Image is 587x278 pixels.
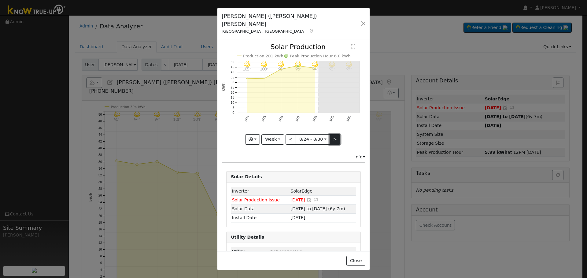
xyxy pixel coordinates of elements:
a: Map [308,29,314,34]
text: 45 [231,65,234,69]
span: [DATE] [291,197,305,202]
span: [GEOGRAPHIC_DATA], [GEOGRAPHIC_DATA] [222,29,305,34]
i: 8/27 - Clear [295,61,301,67]
div: Info [354,154,365,160]
td: Solar Data [231,204,290,213]
text: 35 [231,76,234,79]
text: Peak Production Hour 6.0 kWh [290,54,351,58]
text: 15 [231,96,234,99]
button: < [286,134,296,145]
i: 8/24 - Clear [244,61,250,67]
text: 20 [231,91,234,94]
circle: onclick="" [297,65,299,67]
text: 25 [231,86,234,89]
text: Solar Production [271,43,326,51]
p: 100° [259,67,269,70]
button: 8/24 - 8/30 [296,134,330,145]
circle: onclick="" [246,78,248,79]
span: [DATE] [291,215,305,220]
span: Not connected [270,249,302,254]
text: 50 [231,60,234,64]
text: 10 [231,101,234,104]
td: Install Date [231,213,290,222]
button: > [330,134,340,145]
text: 40 [231,70,234,74]
text:  [351,44,355,49]
circle: onclick="" [280,68,282,70]
span: [DATE] to [DATE] (6y 7m) [291,206,345,211]
text: 8/25 [261,115,267,122]
i: 8/25 - Clear [261,61,267,67]
span: ID: 218417, authorized: 08/09/19 [291,189,312,193]
p: 96° [293,67,304,70]
i: 8/26 - Clear [278,61,284,67]
td: Inverter [231,187,290,196]
i: 8/28 - Clear [312,61,318,67]
text: 8/27 [295,115,301,122]
p: 105° [242,67,253,70]
text: 8/29 [329,115,334,122]
text: 8/26 [278,115,283,122]
td: Utility [231,247,269,256]
text: 8/24 [244,115,249,122]
p: 98° [276,67,286,70]
p: 94° [310,67,320,70]
button: Close [346,256,365,266]
h5: [PERSON_NAME] ([PERSON_NAME]) [PERSON_NAME] [222,12,350,28]
a: Snooze this issue [306,197,312,202]
text: Production 201 kWh [243,54,283,58]
text: 30 [231,81,234,84]
strong: Solar Details [231,174,262,179]
span: Solar Production Issue [232,197,280,202]
circle: onclick="" [264,78,265,79]
text: 0 [233,111,234,114]
text: kWh [221,82,226,92]
circle: onclick="" [315,67,316,69]
text: 8/30 [346,115,351,122]
strong: Utility Details [231,235,264,240]
button: Week [261,134,284,145]
text: 8/28 [312,115,317,122]
text: 5 [233,106,234,109]
i: Edit Issue [313,198,319,202]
